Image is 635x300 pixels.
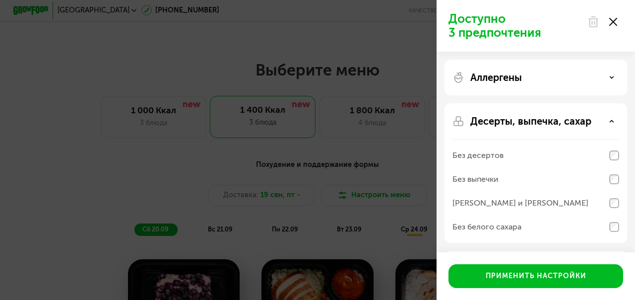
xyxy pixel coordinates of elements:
div: Без белого сахара [452,221,521,233]
p: Доступно 3 предпочтения [448,12,581,40]
div: Без десертов [452,150,504,161]
div: Без выпечки [452,173,499,185]
button: Применить настройки [448,264,623,288]
p: Десерты, выпечка, сахар [470,115,591,127]
div: Применить настройки [486,271,586,281]
p: Аллергены [470,72,522,83]
div: [PERSON_NAME] и [PERSON_NAME] [452,197,588,209]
